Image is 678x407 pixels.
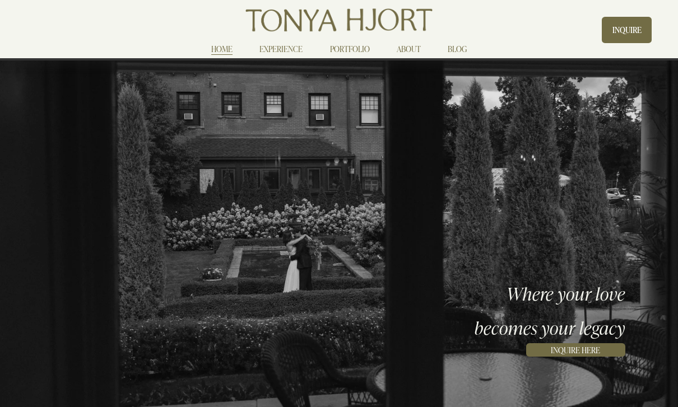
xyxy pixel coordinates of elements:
a: HOME [211,42,233,55]
a: EXPERIENCE [259,42,303,55]
a: BLOG [448,42,467,55]
h3: becomes your legacy [421,319,625,337]
a: INQUIRE HERE [526,343,625,357]
a: ABOUT [397,42,421,55]
img: Tonya Hjort [243,4,434,36]
h3: Where your love [421,284,625,303]
a: INQUIRE [602,17,651,43]
a: PORTFOLIO [330,42,370,55]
